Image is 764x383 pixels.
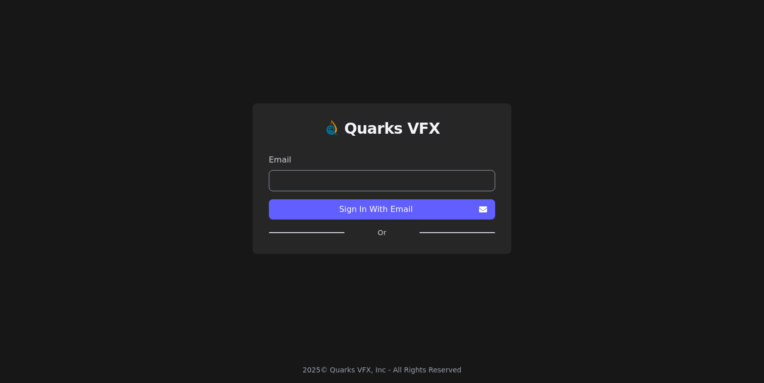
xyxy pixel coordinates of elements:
span: Sign In With Email [277,203,475,215]
div: 2025 © Quarks VFX, Inc - All Rights Reserved [303,365,462,375]
button: Sign In With Email [269,199,495,220]
a: Quarks VFX [344,120,440,146]
label: Email [269,154,495,166]
label: Or [345,228,419,238]
h1: Quarks VFX [344,120,440,138]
